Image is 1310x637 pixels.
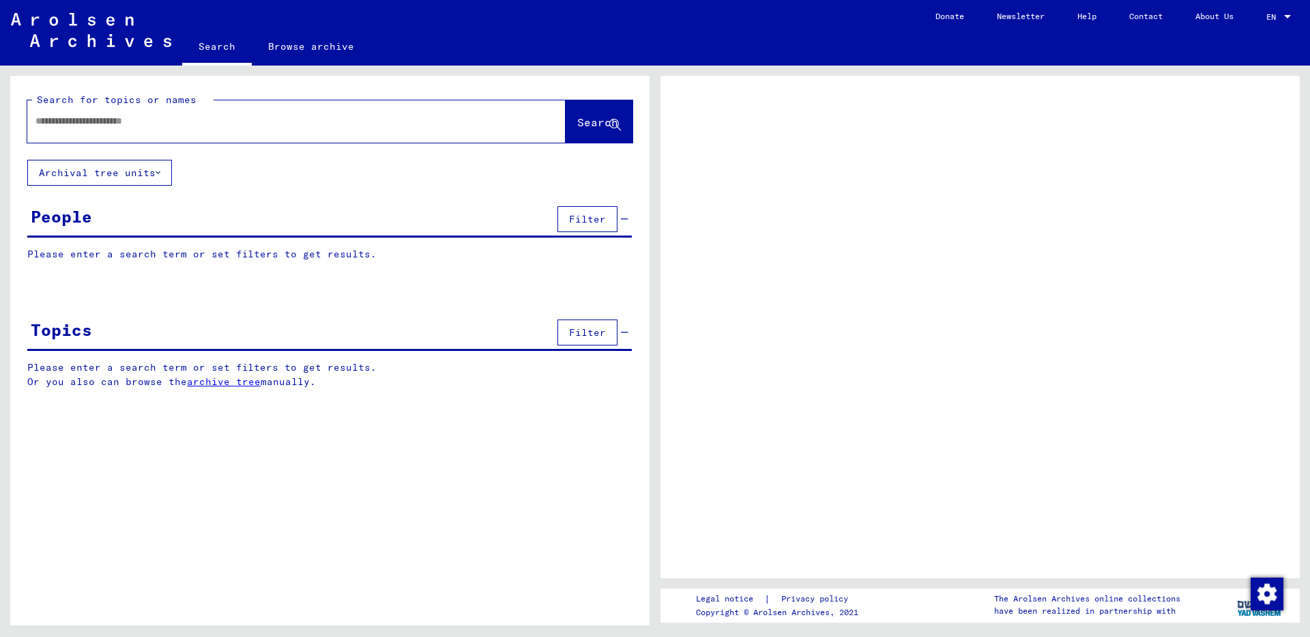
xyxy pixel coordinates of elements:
[577,115,618,129] span: Search
[696,592,764,606] a: Legal notice
[1234,588,1285,622] img: yv_logo.png
[994,593,1180,605] p: The Arolsen Archives online collections
[31,204,92,229] div: People
[37,94,196,106] mat-label: Search for topics or names
[1266,12,1281,22] span: EN
[569,326,606,339] span: Filter
[994,605,1180,617] p: have been realized in partnership with
[569,213,606,225] span: Filter
[557,320,617,345] button: Filter
[696,592,864,606] div: |
[187,376,261,388] a: archive tree
[27,360,632,389] p: Please enter a search term or set filters to get results. Or you also can browse the manually.
[566,100,632,143] button: Search
[770,592,864,606] a: Privacy policy
[252,30,370,63] a: Browse archive
[27,247,632,261] p: Please enter a search term or set filters to get results.
[11,13,171,47] img: Arolsen_neg.svg
[31,317,92,342] div: Topics
[696,606,864,619] p: Copyright © Arolsen Archives, 2021
[1251,578,1283,610] img: Change consent
[557,206,617,232] button: Filter
[27,160,172,186] button: Archival tree units
[182,30,252,66] a: Search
